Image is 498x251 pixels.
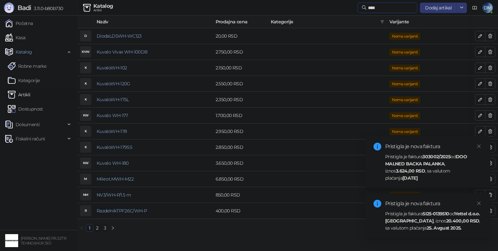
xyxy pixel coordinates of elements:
th: Prodajna cena [213,16,268,28]
span: Nema varijanti [389,96,420,103]
button: Dodaj artikal [420,3,457,13]
a: Dokumentacija [469,3,480,13]
li: 2 [93,224,101,232]
td: 850,00 RSD [213,187,268,203]
a: Close [475,143,482,150]
a: 3 [101,224,109,232]
li: 3 [101,224,109,232]
a: Kuvalo WH-180 [97,160,129,166]
a: RazdelnikTPF26C/WH-P [97,208,147,214]
td: 2.750,00 RSD [213,44,268,60]
td: 400,00 RSD [213,203,268,219]
div: K [80,94,91,105]
a: Close [475,200,482,207]
img: Artikli [8,91,16,99]
td: RazdelnikTPF26C/WH-P [94,203,213,219]
span: info-circle [373,143,381,150]
td: NV3/WH-P/1.5 m [94,187,213,203]
div: Pristigla je nova faktura [385,143,482,150]
td: 6.850,00 RSD [213,171,268,187]
div: Pristigla je faktura od , iznos , sa valutom plaćanja [385,210,482,232]
td: Kuvalo WH-180 [94,155,213,171]
td: KuvaloWH-175L [94,92,213,108]
td: Kuvalo WH-177 [94,108,213,124]
div: Pristigla je nova faktura [385,200,482,208]
a: Kategorije [8,74,40,87]
span: close [477,201,481,206]
a: KuvaloWH-178 [97,128,127,134]
td: 2.950,00 RSD [213,124,268,139]
div: Pristigla je faktura od , iznos , sa valutom plaćanja [385,153,482,182]
a: Dostupnost [8,102,43,115]
span: Nema varijanti [389,65,420,72]
div: M [80,174,91,184]
td: KuvaloWH-179SS [94,139,213,155]
span: Katalog [16,45,32,58]
div: K [80,78,91,89]
a: Kuvalo WH-177 [97,113,128,118]
strong: 303002/2025 [422,154,450,160]
td: 20,00 RSD [213,28,268,44]
div: KVW [80,47,91,57]
a: DiodaLD5WH-WC123 [97,33,142,39]
div: K [80,142,91,152]
span: Kategorije [271,18,378,25]
strong: 3.624,00 RSD [396,168,425,174]
li: Sledeća strana [109,224,117,232]
td: 1.700,00 RSD [213,108,268,124]
button: right [109,224,117,232]
span: info-circle [373,200,381,208]
span: Nema varijanti [389,112,420,119]
button: left [78,224,86,232]
a: Mikrot.MWH-M22 [97,176,134,182]
li: 1 [86,224,93,232]
td: KuvaloWH-120G [94,76,213,92]
a: Kasa [5,31,25,44]
strong: 20.400,00 RSD [446,218,480,224]
small: [PERSON_NAME] PR, SZTR TEHNOSHOP, ŠID [21,236,66,245]
td: KuvaloWH-102 [94,60,213,76]
a: ArtikliArtikli [8,88,30,101]
td: 3.650,00 RSD [213,155,268,171]
span: Nema varijanti [389,128,420,135]
a: 2 [94,224,101,232]
td: 2.350,00 RSD [213,92,268,108]
a: Robne marke [8,60,46,73]
div: K [80,126,91,137]
span: filter [379,17,385,27]
li: Prethodna strana [78,224,86,232]
div: R [80,206,91,216]
span: Dodaj artikal [425,5,452,11]
img: Logo [4,3,14,13]
span: Nema varijanti [389,33,420,40]
a: KuvaloWH-175L [97,97,129,102]
div: Artikli [93,9,113,12]
strong: SI25-0139510 [422,211,449,217]
a: Kuvalo Vivax WH-100DB [97,49,148,55]
span: right [111,226,115,230]
a: KuvaloWH-120G [97,81,130,87]
span: Dokumenti [16,118,40,131]
td: KuvaloWH-178 [94,124,213,139]
td: 2.150,00 RSD [213,60,268,76]
span: close [477,144,481,149]
a: Početna [5,17,33,30]
span: Nema varijanti [389,49,420,56]
td: DiodaLD5WH-WC123 [94,28,213,44]
div: KW [80,110,91,121]
th: Naziv [94,16,213,28]
span: Badi [18,4,31,12]
td: 2.850,00 RSD [213,139,268,155]
td: 2.550,00 RSD [213,76,268,92]
div: Katalog [93,4,113,9]
strong: Yettel d.o.o. [GEOGRAPHIC_DATA] [385,211,480,224]
span: left [80,226,84,230]
a: KuvaloWH-179SS [97,144,132,150]
strong: 25. Avgust 2025. [427,225,462,231]
img: Artikli [83,4,91,12]
div: K [80,63,91,73]
td: Kuvalo Vivax WH-100DB [94,44,213,60]
span: 3.11.0-b80b730 [31,6,63,11]
img: 64x64-companyLogo-68805acf-9e22-4a20-bcb3-9756868d3d19.jpeg [5,234,18,247]
span: Nema varijanti [389,80,420,88]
